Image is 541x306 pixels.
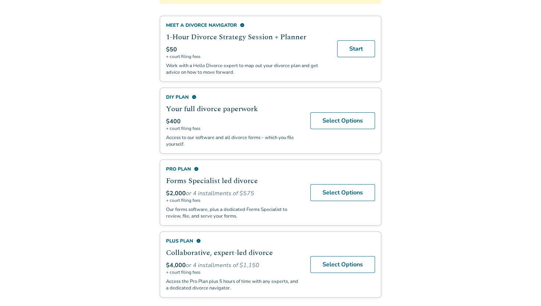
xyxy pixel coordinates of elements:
[166,134,302,147] p: Access to our software and all divorce forms - which you file yourself.
[166,62,328,76] p: Work with a Hello Divorce expert to map out your divorce plan and get advice on how to move forward.
[196,238,201,243] span: info
[166,32,328,43] h2: 1-Hour Divorce Strategy Session + Planner
[194,167,199,171] span: info
[504,271,541,306] iframe: Chat Widget
[166,117,181,125] span: $400
[166,197,302,203] span: + court filing fees
[310,112,375,129] a: Select Options
[166,238,302,244] div: Plus Plan
[166,278,302,291] p: Access the Pro Plan plus 5 hours of time with any experts, and a dedicated divorce navigator.
[166,189,186,197] span: $2,000
[166,269,302,275] span: + court filing fees
[166,189,302,197] div: or 4 installments of $575
[337,40,375,57] a: Start
[166,22,328,29] div: Meet a divorce navigator
[166,45,177,54] span: $50
[166,94,302,101] div: DIY Plan
[166,247,302,258] h2: Collaborative, expert-led divorce
[192,95,196,99] span: info
[166,206,302,219] p: Our forms software, plus a dedicated Forms Specialist to review, file, and serve your forms.
[166,175,302,186] h2: Forms Specialist led divorce
[166,54,328,59] span: + court filing fees
[310,256,375,273] a: Select Options
[166,166,302,172] div: Pro Plan
[240,23,245,28] span: info
[166,261,186,269] span: $4,000
[166,125,302,131] span: + court filing fees
[166,261,302,269] div: or 4 installments of $1,150
[310,184,375,201] a: Select Options
[166,103,302,114] h2: Your full divorce paperwork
